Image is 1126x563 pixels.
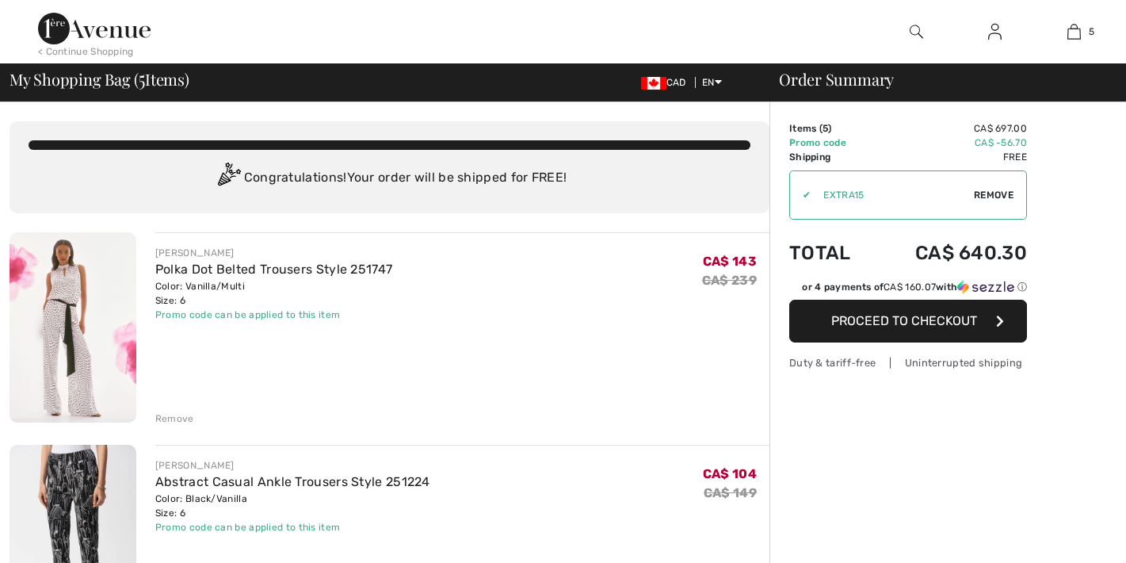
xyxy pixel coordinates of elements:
[957,280,1014,294] img: Sezzle
[10,232,136,423] img: Polka Dot Belted Trousers Style 251747
[155,308,392,322] div: Promo code can be applied to this item
[155,474,430,489] a: Abstract Casual Ankle Trousers Style 251224
[760,71,1116,87] div: Order Summary
[790,188,811,202] div: ✔
[703,466,757,481] span: CA$ 104
[910,22,923,41] img: search the website
[988,22,1002,41] img: My Info
[823,123,828,134] span: 5
[802,280,1027,294] div: or 4 payments of with
[884,281,936,293] span: CA$ 160.07
[155,520,430,534] div: Promo code can be applied to this item
[831,313,977,328] span: Proceed to Checkout
[1089,25,1094,39] span: 5
[873,226,1027,280] td: CA$ 640.30
[789,355,1027,370] div: Duty & tariff-free | Uninterrupted shipping
[703,254,757,269] span: CA$ 143
[811,171,974,219] input: Promo code
[38,44,134,59] div: < Continue Shopping
[789,150,873,164] td: Shipping
[641,77,693,88] span: CAD
[789,300,1027,343] button: Proceed to Checkout
[641,77,666,90] img: Canadian Dollar
[873,150,1027,164] td: Free
[1036,22,1113,41] a: 5
[155,458,430,473] div: [PERSON_NAME]
[789,136,873,150] td: Promo code
[974,188,1013,202] span: Remove
[975,22,1014,42] a: Sign In
[789,121,873,136] td: Items ( )
[155,262,392,277] a: Polka Dot Belted Trousers Style 251747
[38,13,151,44] img: 1ère Avenue
[139,67,145,88] span: 5
[212,163,244,194] img: Congratulation2.svg
[702,273,757,288] s: CA$ 239
[789,226,873,280] td: Total
[155,279,392,308] div: Color: Vanilla/Multi Size: 6
[873,121,1027,136] td: CA$ 697.00
[1067,22,1081,41] img: My Bag
[704,485,757,500] s: CA$ 149
[702,77,722,88] span: EN
[155,492,430,520] div: Color: Black/Vanilla Size: 6
[10,71,189,87] span: My Shopping Bag ( Items)
[155,246,392,260] div: [PERSON_NAME]
[873,136,1027,150] td: CA$ -56.70
[155,412,194,426] div: Remove
[29,163,750,194] div: Congratulations! Your order will be shipped for FREE!
[789,280,1027,300] div: or 4 payments ofCA$ 160.07withSezzle Click to learn more about Sezzle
